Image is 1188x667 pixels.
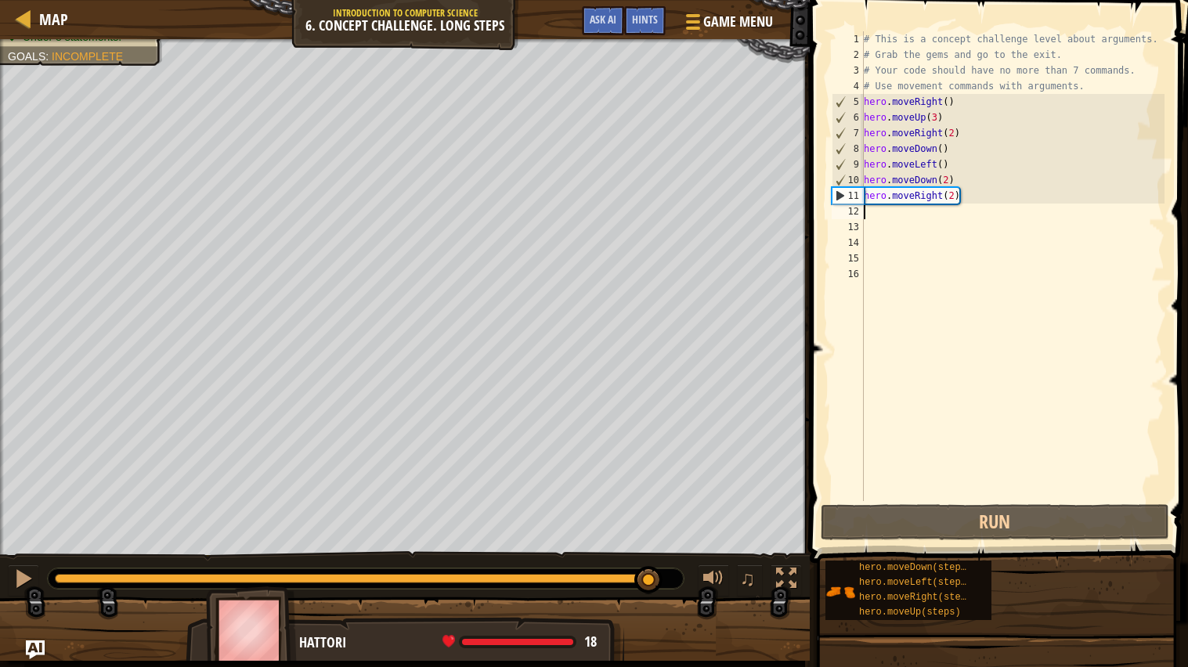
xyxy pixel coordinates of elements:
[832,78,864,94] div: 4
[31,9,68,30] a: Map
[832,141,864,157] div: 8
[832,251,864,266] div: 15
[832,219,864,235] div: 13
[832,110,864,125] div: 6
[832,266,864,282] div: 16
[832,235,864,251] div: 14
[8,564,39,597] button: Ctrl + P: Pause
[673,6,782,43] button: Game Menu
[859,577,972,588] span: hero.moveLeft(steps)
[832,125,864,141] div: 7
[590,12,616,27] span: Ask AI
[821,504,1169,540] button: Run
[698,564,729,597] button: Adjust volume
[8,50,45,63] span: Goals
[771,564,802,597] button: Toggle fullscreen
[45,50,52,63] span: :
[39,9,68,30] span: Map
[582,6,624,35] button: Ask AI
[832,204,864,219] div: 12
[832,31,864,47] div: 1
[52,50,123,63] span: Incomplete
[703,12,773,32] span: Game Menu
[299,633,608,653] div: Hattori
[26,640,45,659] button: Ask AI
[832,94,864,110] div: 5
[832,172,864,188] div: 10
[825,577,855,607] img: portrait.png
[740,567,756,590] span: ♫
[859,562,972,573] span: hero.moveDown(steps)
[737,564,764,597] button: ♫
[632,12,658,27] span: Hints
[832,63,864,78] div: 3
[442,635,597,649] div: health: 18 / 18
[832,188,864,204] div: 11
[832,157,864,172] div: 9
[832,47,864,63] div: 2
[859,607,961,618] span: hero.moveUp(steps)
[584,632,597,651] span: 18
[859,592,977,603] span: hero.moveRight(steps)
